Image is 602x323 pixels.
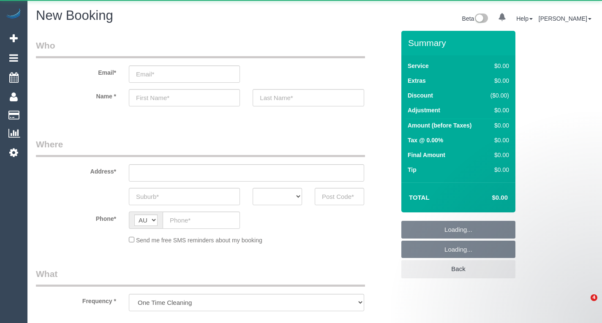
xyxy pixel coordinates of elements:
[163,212,240,229] input: Phone*
[136,237,262,244] span: Send me free SMS reminders about my booking
[408,76,426,85] label: Extras
[474,14,488,24] img: New interface
[487,76,509,85] div: $0.00
[487,91,509,100] div: ($0.00)
[30,65,123,77] label: Email*
[408,136,443,144] label: Tax @ 0.00%
[487,121,509,130] div: $0.00
[129,89,240,106] input: First Name*
[408,106,440,114] label: Adjustment
[408,121,471,130] label: Amount (before Taxes)
[30,212,123,223] label: Phone*
[253,89,364,106] input: Last Name*
[408,166,417,174] label: Tip
[408,91,433,100] label: Discount
[408,151,445,159] label: Final Amount
[516,15,533,22] a: Help
[5,8,22,20] img: Automaid Logo
[539,15,591,22] a: [PERSON_NAME]
[487,62,509,70] div: $0.00
[462,15,488,22] a: Beta
[315,188,364,205] input: Post Code*
[408,62,429,70] label: Service
[467,194,508,201] h4: $0.00
[408,38,511,48] h3: Summary
[573,294,594,315] iframe: Intercom live chat
[30,164,123,176] label: Address*
[487,106,509,114] div: $0.00
[30,89,123,100] label: Name *
[487,166,509,174] div: $0.00
[129,188,240,205] input: Suburb*
[409,194,430,201] strong: Total
[487,151,509,159] div: $0.00
[487,136,509,144] div: $0.00
[129,65,240,83] input: Email*
[30,294,123,305] label: Frequency *
[36,138,365,157] legend: Where
[591,294,597,301] span: 4
[36,39,365,58] legend: Who
[36,268,365,287] legend: What
[401,260,515,278] a: Back
[36,8,113,23] span: New Booking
